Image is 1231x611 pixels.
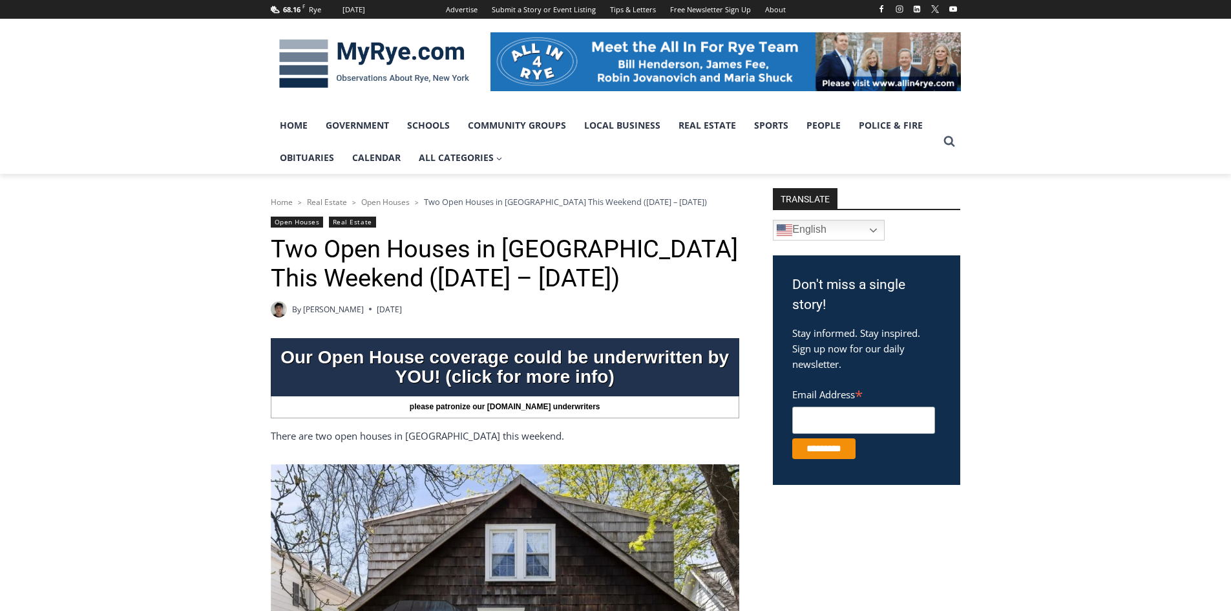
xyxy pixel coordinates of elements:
[745,109,797,142] a: Sports
[283,5,300,14] span: 68.16
[945,1,961,17] a: YouTube
[307,197,347,208] a: Real Estate
[343,142,410,174] a: Calendar
[874,1,889,17] a: Facebook
[459,109,575,142] a: Community Groups
[271,301,287,317] a: Author image
[792,275,941,316] h3: Don't miss a single story!
[850,109,932,142] a: Police & Fire
[271,338,739,418] a: Our Open House coverage could be underwritten by YOU! (click for more info) please patronize our ...
[669,109,745,142] a: Real Estate
[271,301,287,317] img: Patel, Devan - bio cropped 200x200
[938,130,961,153] button: View Search Form
[271,30,478,98] img: MyRye.com
[303,304,364,315] a: [PERSON_NAME]
[419,151,503,165] span: All Categories
[329,217,376,228] a: Real Estate
[271,109,938,175] nav: Primary Navigation
[377,303,402,316] time: [DATE]
[777,222,792,238] img: en
[292,303,301,316] span: By
[271,396,739,418] div: please patronize our [DOMAIN_NAME] underwriters
[317,109,398,142] a: Government
[271,197,293,208] a: Home
[271,428,739,444] p: There are two open houses in [GEOGRAPHIC_DATA] this weekend.
[271,195,739,208] nav: Breadcrumbs
[271,217,324,228] a: Open Houses
[271,109,317,142] a: Home
[927,1,943,17] a: X
[361,197,410,208] a: Open Houses
[909,1,925,17] a: Linkedin
[773,188,837,209] strong: TRANSLATE
[302,3,305,10] span: F
[298,198,302,207] span: >
[424,196,707,208] span: Two Open Houses in [GEOGRAPHIC_DATA] This Weekend ([DATE] – [DATE])
[892,1,907,17] a: Instagram
[797,109,850,142] a: People
[792,325,941,372] p: Stay informed. Stay inspired. Sign up now for our daily newsletter.
[415,198,419,207] span: >
[410,142,512,174] a: All Categories
[575,109,669,142] a: Local Business
[352,198,356,207] span: >
[342,4,365,16] div: [DATE]
[271,235,739,294] h1: Two Open Houses in [GEOGRAPHIC_DATA] This Weekend ([DATE] – [DATE])
[398,109,459,142] a: Schools
[773,220,885,241] a: English
[271,142,343,174] a: Obituaries
[309,4,321,16] div: Rye
[792,381,935,405] label: Email Address
[490,32,961,91] img: All in for Rye
[271,341,739,393] div: Our Open House coverage could be underwritten by YOU! (click for more info)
